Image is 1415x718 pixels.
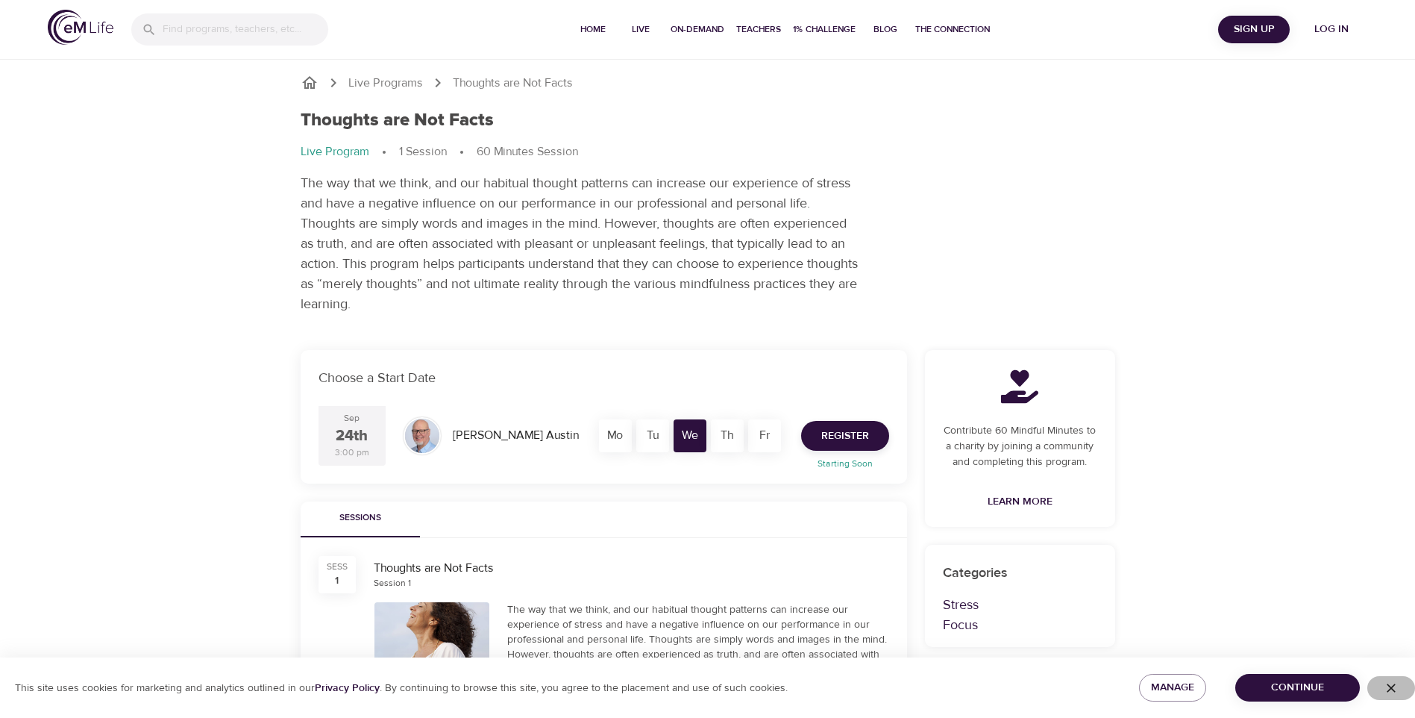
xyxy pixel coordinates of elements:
button: Sign Up [1218,16,1290,43]
p: Stress [943,595,1097,615]
nav: breadcrumb [301,74,1115,92]
span: Continue [1247,678,1348,697]
div: 1 [335,573,339,588]
div: Thoughts are Not Facts [374,560,889,577]
span: Sign Up [1224,20,1284,39]
a: Learn More [982,488,1058,516]
button: Log in [1296,16,1367,43]
span: Log in [1302,20,1361,39]
p: 60 Minutes Session [477,143,578,160]
button: Register [801,421,889,451]
div: 24th [336,425,368,447]
div: SESS [327,561,348,573]
img: logo [48,10,113,45]
span: Register [821,427,869,446]
div: Sep [344,412,360,425]
div: We [674,419,706,452]
h1: Thoughts are Not Facts [301,110,494,131]
span: On-Demand [671,22,724,37]
span: Teachers [736,22,781,37]
p: Choose a Start Date [319,368,889,388]
div: Th [711,419,744,452]
p: 1 Session [399,143,447,160]
p: Starting Soon [792,457,898,470]
span: The Connection [915,22,990,37]
span: Home [575,22,611,37]
span: Blog [867,22,903,37]
span: Sessions [310,511,411,526]
div: Mo [599,419,632,452]
a: Live Programs [348,75,423,92]
button: Continue [1235,674,1360,702]
p: Focus [943,615,1097,635]
p: Categories [943,563,1097,583]
button: Manage [1139,674,1206,702]
input: Find programs, teachers, etc... [163,13,328,46]
div: Tu [636,419,669,452]
p: Contribute 60 Mindful Minutes to a charity by joining a community and completing this program. [943,423,1097,470]
div: 3:00 pm [335,446,369,459]
a: Privacy Policy [315,681,380,695]
span: Learn More [988,493,1052,511]
span: Live [623,22,659,37]
p: Live Program [301,143,369,160]
div: Session 1 [374,577,411,590]
div: [PERSON_NAME] Austin [447,421,585,450]
nav: breadcrumb [301,143,1115,161]
p: Thoughts are Not Facts [453,75,573,92]
div: Fr [748,419,781,452]
span: Manage [1151,678,1194,697]
span: 1% Challenge [793,22,856,37]
p: The way that we think, and our habitual thought patterns can increase our experience of stress an... [301,173,860,314]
